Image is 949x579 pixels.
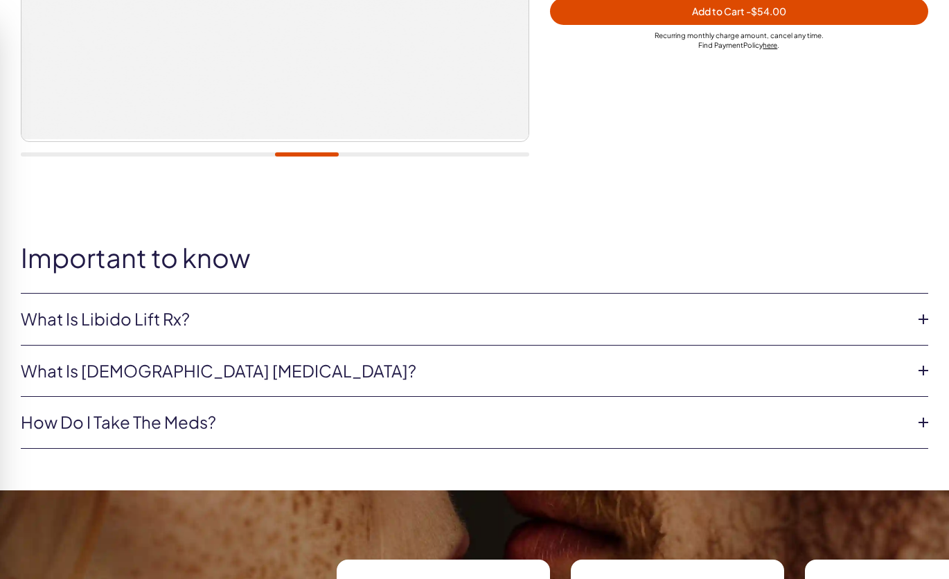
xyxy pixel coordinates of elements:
[21,359,906,383] a: What is [DEMOGRAPHIC_DATA] [MEDICAL_DATA]?
[746,5,786,17] span: - $54.00
[550,30,928,50] div: Recurring monthly charge amount , cancel any time. Policy .
[21,411,906,434] a: How do I take the meds?
[763,41,777,49] a: here
[692,5,786,17] span: Add to Cart
[21,308,906,331] a: What is Libido Lift Rx?
[698,41,743,49] span: Find Payment
[21,243,928,272] h2: Important to know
